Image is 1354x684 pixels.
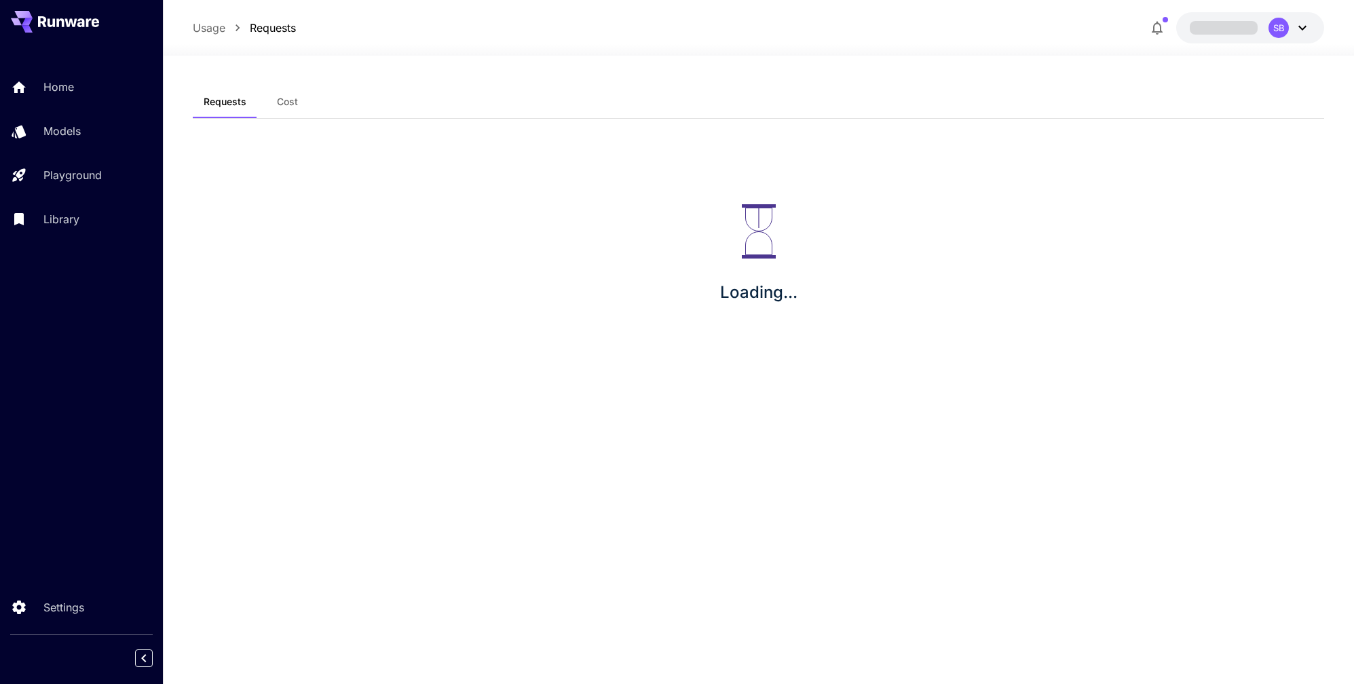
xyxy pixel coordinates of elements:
button: Collapse sidebar [135,649,153,667]
p: Loading... [720,280,797,305]
nav: breadcrumb [193,20,296,36]
span: Cost [277,96,298,108]
a: Requests [250,20,296,36]
p: Settings [43,599,84,615]
button: SB [1176,12,1324,43]
a: Usage [193,20,225,36]
div: SB [1268,18,1289,38]
p: Library [43,211,79,227]
p: Models [43,123,81,139]
p: Home [43,79,74,95]
div: Collapse sidebar [145,646,163,670]
span: Requests [204,96,246,108]
p: Playground [43,167,102,183]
